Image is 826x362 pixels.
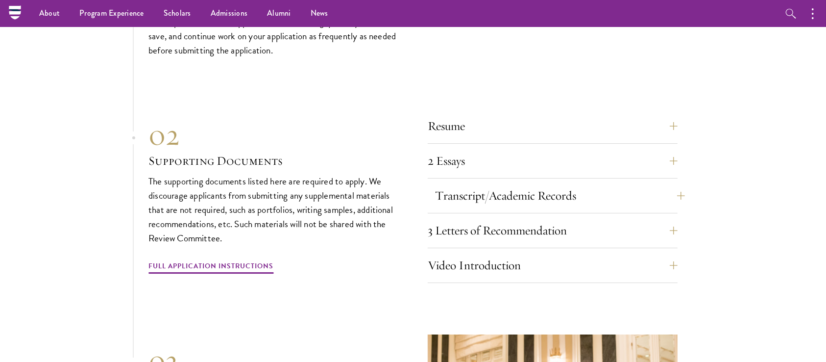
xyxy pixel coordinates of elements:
h3: Supporting Documents [148,153,398,169]
button: Resume [428,114,678,138]
button: Transcript/Academic Records [435,184,685,207]
button: Video Introduction [428,254,678,277]
div: 02 [148,117,398,153]
button: 2 Essays [428,149,678,173]
p: The supporting documents listed here are required to apply. We discourage applicants from submitt... [148,174,398,245]
a: Full Application Instructions [148,260,273,275]
button: 3 Letters of Recommendation [428,219,678,242]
